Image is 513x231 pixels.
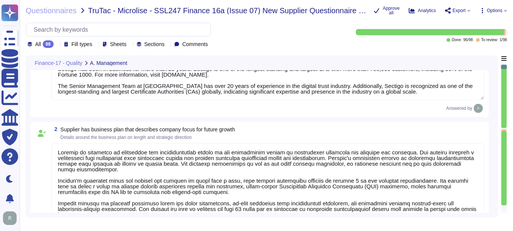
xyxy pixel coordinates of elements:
[90,60,127,66] span: A. Management
[60,135,192,140] span: Details around the business plan on length and strategic direction
[374,6,400,15] button: Approve all
[182,42,208,47] span: Comments
[409,8,436,14] button: Analytics
[481,38,498,42] span: To review:
[2,210,22,226] button: user
[26,7,77,14] span: Questionnaires
[51,60,484,100] textarea: Sectigo has been in business for more than 25 years. Sectigo is one of the longest-standing and l...
[35,42,41,47] span: All
[3,211,17,225] img: user
[463,38,473,42] span: 96 / 98
[383,6,400,15] span: Approve all
[453,8,466,13] span: Export
[43,40,54,48] div: 98
[60,126,235,132] span: Supplier has business plan that describes company focus for future growth
[30,23,210,36] input: Search by keywords
[452,38,462,42] span: Done:
[487,8,502,13] span: Options
[474,104,483,113] img: user
[418,8,436,13] span: Analytics
[500,38,507,42] span: 1 / 98
[88,7,368,14] span: TruTac - Microlise - SSL247 Finance 16a (Issue 07) New Supplier Questionnaire UK Version
[446,106,472,111] span: Answered by
[71,42,92,47] span: Fill types
[144,42,165,47] span: Sections
[35,60,82,66] span: Finance-17 - Quality
[51,126,57,132] span: 2
[110,42,127,47] span: Sheets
